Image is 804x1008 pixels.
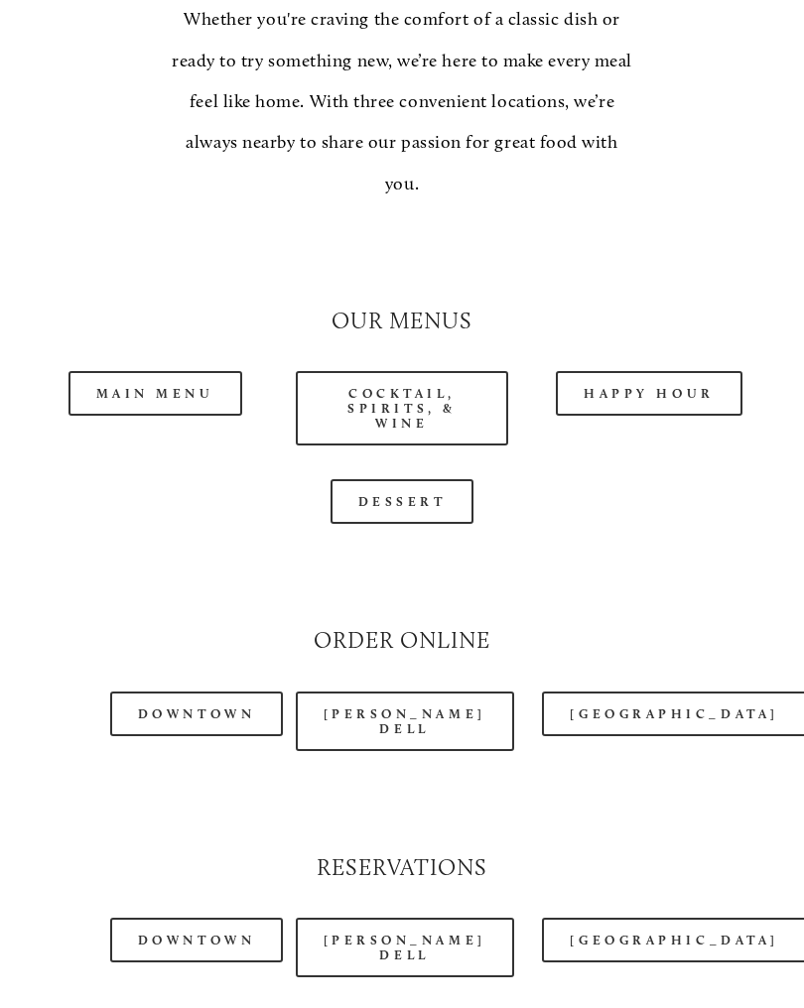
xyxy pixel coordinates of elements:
[296,918,514,977] a: [PERSON_NAME] Dell
[110,692,283,736] a: Downtown
[296,371,509,445] a: Cocktail, Spirits, & Wine
[49,306,756,337] h2: Our Menus
[68,371,242,416] a: Main Menu
[296,692,514,751] a: [PERSON_NAME] Dell
[49,852,756,884] h2: Reservations
[556,371,742,416] a: Happy Hour
[49,625,756,657] h2: Order Online
[110,918,283,962] a: Downtown
[331,479,474,524] a: Dessert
